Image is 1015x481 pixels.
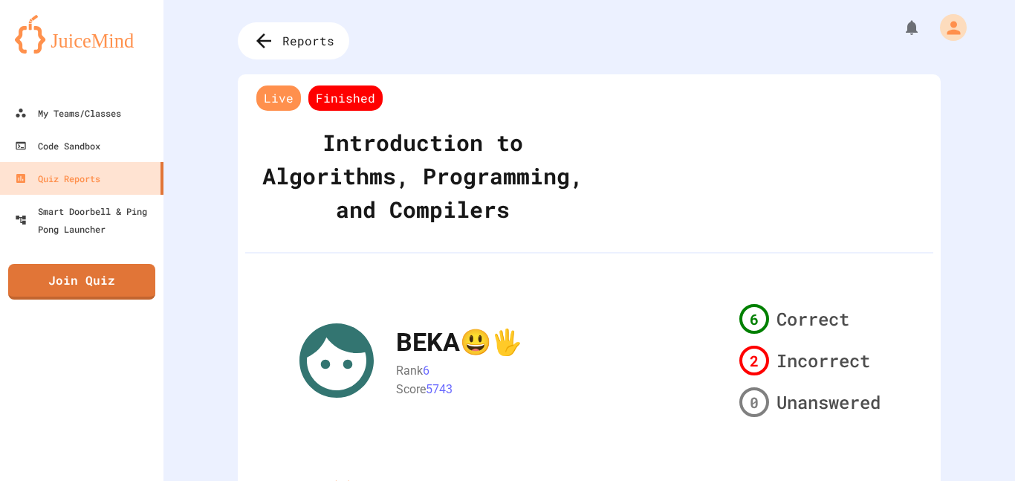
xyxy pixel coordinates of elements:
[776,347,870,374] span: Incorrect
[776,389,881,416] span: Unanswered
[396,381,426,396] span: Score
[875,15,924,40] div: My Notifications
[739,387,769,417] div: 0
[282,32,334,50] span: Reports
[739,304,769,334] div: 6
[776,306,849,332] span: Correct
[396,364,423,378] span: Rank
[15,15,149,54] img: logo-orange.svg
[308,85,383,111] span: Finished
[426,381,453,396] span: 5743
[253,114,593,237] div: Introduction to Algorithms, Programming, and Compilers
[15,137,100,155] div: Code Sandbox
[256,85,301,111] span: Live
[15,104,121,122] div: My Teams/Classes
[15,202,158,238] div: Smart Doorbell & Ping Pong Launcher
[739,346,769,375] div: 2
[396,323,522,361] div: BEKA😃🖐️
[423,364,429,378] span: 6
[924,10,970,45] div: My Account
[15,170,100,187] div: Quiz Reports
[8,264,155,300] a: Join Quiz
